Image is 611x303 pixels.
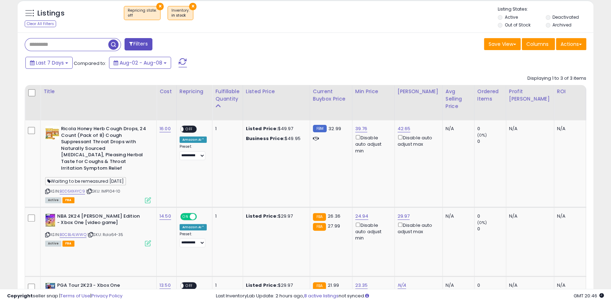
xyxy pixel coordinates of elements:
span: Inventory : [171,8,189,18]
label: Deactivated [552,14,579,20]
span: FBA [62,197,74,203]
div: Preset: [180,232,207,248]
a: B0D5KK4YC9 [60,188,85,194]
div: 1 [215,282,237,289]
div: ROI [557,88,583,95]
span: ON [181,213,190,219]
div: Current Buybox Price [313,88,349,103]
b: Business Price: [246,135,285,142]
div: N/A [446,126,469,132]
a: B0CBL4LWWQ [60,232,86,238]
div: Amazon AI * [180,224,207,230]
img: 5130Vbh4iyL._SL40_.jpg [45,126,59,140]
span: OFF [183,126,195,132]
span: Last 7 Days [36,59,64,66]
div: 0 [477,282,506,289]
div: 0 [477,213,506,219]
a: 24.94 [355,213,369,220]
div: Disable auto adjust min [355,134,389,154]
div: Displaying 1 to 3 of 3 items [527,75,586,82]
div: Last InventoryLab Update: 2 hours ago, not synced. [216,293,604,299]
span: All listings currently available for purchase on Amazon [45,197,61,203]
div: Amazon AI * [180,137,207,143]
div: Disable auto adjust max [398,134,437,147]
a: 29.97 [398,213,410,220]
div: 1 [215,126,237,132]
button: Filters [125,38,152,50]
div: Min Price [355,88,392,95]
button: Save View [484,38,521,50]
div: Disable auto adjust min [355,221,389,242]
div: $49.95 [246,135,304,142]
button: × [156,3,164,10]
p: Listing States: [498,6,593,13]
span: 2025-08-16 20:46 GMT [574,292,604,299]
label: Out of Stock [504,22,530,28]
span: Aug-02 - Aug-08 [120,59,162,66]
b: Listed Price: [246,125,278,132]
span: 21.99 [328,282,339,289]
a: 16.00 [159,125,171,132]
div: N/A [557,126,580,132]
span: 27.99 [328,223,340,229]
span: | SKU: IMP104-10 [86,188,121,194]
button: Last 7 Days [25,57,73,69]
img: 51rRa6RsScL._SL40_.jpg [45,213,55,227]
h5: Listings [37,8,65,18]
button: × [189,3,196,10]
div: ASIN: [45,126,151,202]
div: Profit [PERSON_NAME] [509,88,551,103]
button: Columns [522,38,555,50]
small: FBA [313,213,326,221]
button: Aug-02 - Aug-08 [109,57,171,69]
a: 23.35 [355,282,368,289]
a: 14.50 [159,213,171,220]
small: (0%) [477,220,487,225]
span: OFF [196,213,207,219]
div: Disable auto adjust max [398,221,437,235]
span: Waiting to be remeasured [DATE] [45,177,126,185]
small: (0%) [477,132,487,138]
div: 0 [477,126,506,132]
div: 0 [477,138,506,145]
small: FBA [313,223,326,231]
div: [PERSON_NAME] [398,88,440,95]
div: 1 [215,213,237,219]
b: Listed Price: [246,213,278,219]
strong: Copyright [7,292,33,299]
label: Active [504,14,518,20]
div: $49.97 [246,126,304,132]
div: ASIN: [45,213,151,246]
small: FBA [313,282,326,290]
div: off [128,13,157,18]
div: in stock [171,13,189,18]
a: N/A [398,282,406,289]
div: $29.97 [246,282,304,289]
img: 411FcwQC66L._SL40_.jpg [45,282,55,296]
div: Repricing [180,88,210,95]
div: N/A [446,213,469,219]
div: Preset: [180,144,207,160]
div: N/A [557,282,580,289]
a: Privacy Policy [91,292,122,299]
div: Clear All Filters [25,20,56,27]
div: N/A [509,126,549,132]
div: Fulfillable Quantity [215,88,240,103]
a: 42.65 [398,125,411,132]
div: 0 [477,226,506,232]
b: PGA Tour 2K23 - Xbox One [57,282,143,291]
b: Ricola Honey Herb Cough Drops, 24 Count (Pack of 8) Cough Suppressant Throat Drops with Naturally... [61,126,147,173]
div: N/A [509,282,549,289]
a: 39.76 [355,125,368,132]
a: Terms of Use [60,292,90,299]
div: Cost [159,88,174,95]
div: Title [43,88,153,95]
div: seller snap | | [7,293,122,299]
span: 32.99 [328,125,341,132]
span: | SKU: Rola64-35 [87,232,123,237]
a: 8 active listings [304,292,339,299]
span: FBA [62,241,74,247]
div: $29.97 [246,213,304,219]
button: Actions [556,38,586,50]
span: Columns [526,41,549,48]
